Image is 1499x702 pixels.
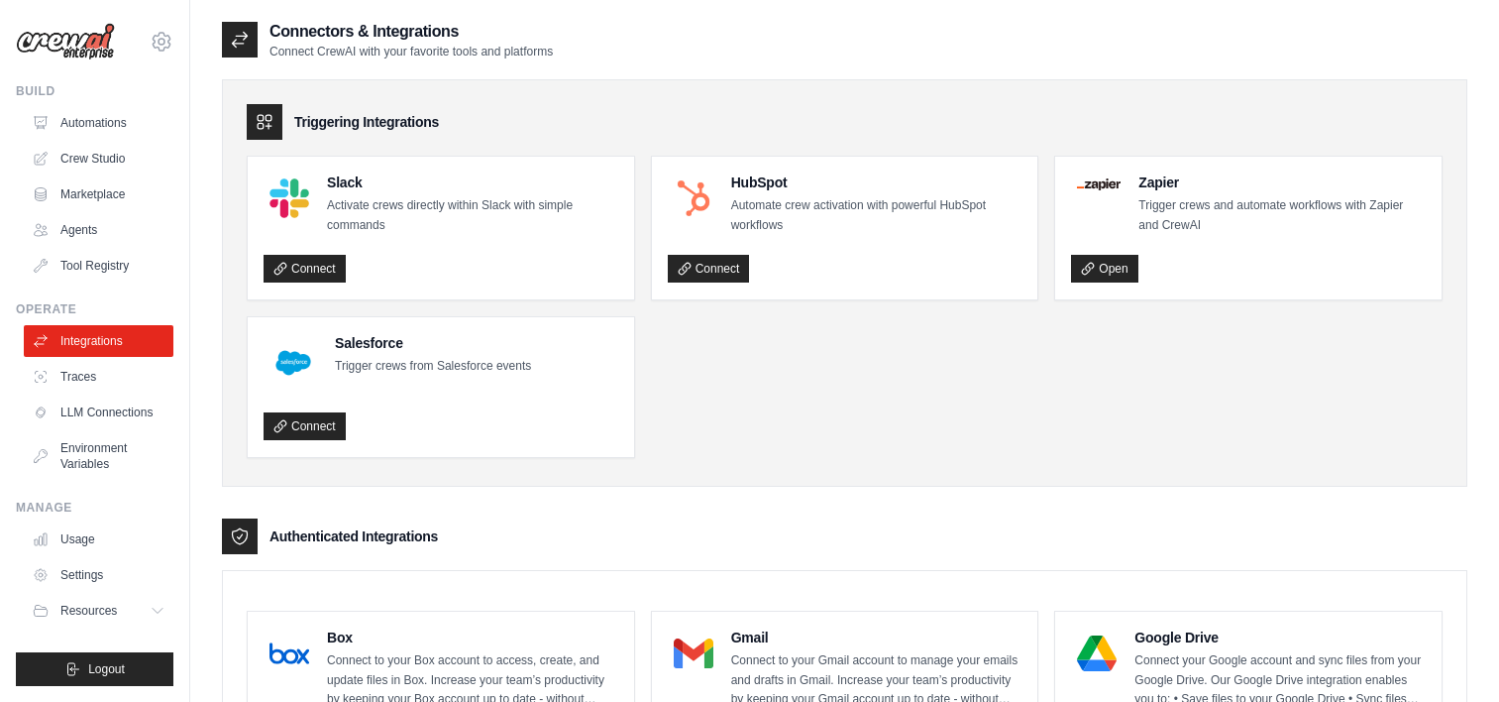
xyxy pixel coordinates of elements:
img: Google Drive Logo [1077,634,1117,673]
a: Traces [24,361,173,393]
h2: Connectors & Integrations [269,20,553,44]
a: Agents [24,214,173,246]
h4: HubSpot [731,173,1022,192]
h4: Gmail [731,628,1022,647]
a: Connect [264,412,346,440]
a: Settings [24,559,173,591]
button: Resources [24,595,173,627]
a: Open [1071,255,1137,283]
h4: Slack [327,173,618,192]
h4: Salesforce [335,333,531,353]
img: Zapier Logo [1077,178,1121,190]
div: Operate [16,301,173,317]
a: Connect [668,255,750,283]
a: Tool Registry [24,250,173,282]
span: Resources [60,603,117,619]
p: Connect CrewAI with your favorite tools and platforms [269,44,553,59]
img: Slack Logo [269,178,309,218]
a: Usage [24,524,173,555]
a: Integrations [24,325,173,357]
img: Gmail Logo [674,634,713,673]
p: Trigger crews and automate workflows with Zapier and CrewAI [1138,196,1426,235]
div: Manage [16,500,173,516]
a: LLM Connections [24,397,173,428]
p: Activate crews directly within Slack with simple commands [327,196,618,235]
img: Box Logo [269,634,309,673]
h3: Authenticated Integrations [269,526,438,546]
img: Salesforce Logo [269,339,317,387]
a: Crew Studio [24,143,173,175]
a: Connect [264,255,346,283]
p: Trigger crews from Salesforce events [335,357,531,377]
h3: Triggering Integrations [294,112,439,132]
a: Automations [24,107,173,139]
p: Automate crew activation with powerful HubSpot workflows [731,196,1022,235]
img: Logo [16,23,115,60]
a: Environment Variables [24,432,173,480]
img: HubSpot Logo [674,178,713,218]
span: Logout [88,661,125,677]
h4: Google Drive [1134,628,1426,647]
button: Logout [16,652,173,686]
div: Build [16,83,173,99]
h4: Zapier [1138,173,1426,192]
a: Marketplace [24,178,173,210]
h4: Box [327,628,618,647]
